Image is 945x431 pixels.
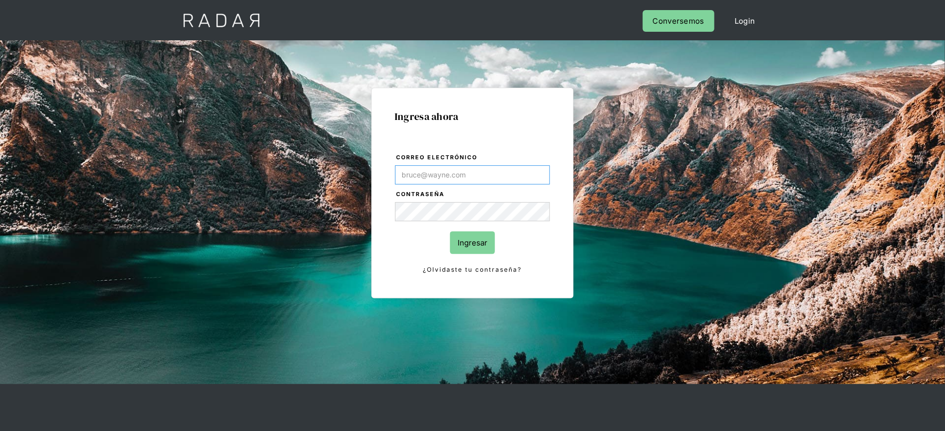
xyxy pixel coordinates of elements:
[450,231,495,254] input: Ingresar
[395,264,550,275] a: ¿Olvidaste tu contraseña?
[395,152,550,275] form: Login Form
[396,153,550,163] label: Correo electrónico
[643,10,714,32] a: Conversemos
[396,190,550,200] label: Contraseña
[395,111,550,122] h1: Ingresa ahora
[395,165,550,184] input: bruce@wayne.com
[725,10,765,32] a: Login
